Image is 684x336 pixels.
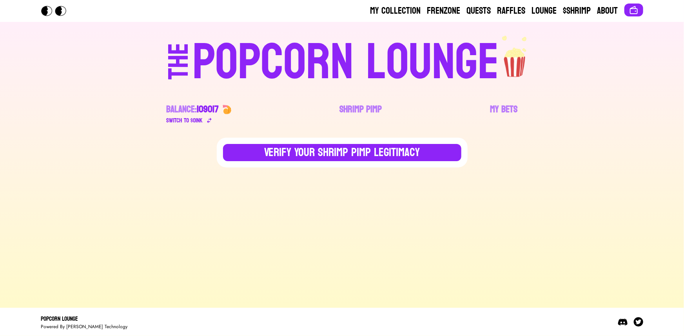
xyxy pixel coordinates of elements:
a: Lounge [532,5,557,17]
div: THE [165,43,193,95]
img: Popcorn [41,6,73,16]
button: Verify Your Shrimp Pimp Legitimacy [223,144,461,161]
div: Powered By [PERSON_NAME] Technology [41,323,128,330]
div: POPCORN LOUNGE [192,38,499,88]
a: My Bets [490,103,518,125]
a: $Shrimp [563,5,591,17]
img: Twitter [634,317,643,327]
span: 109017 [197,101,219,118]
div: Balance: [167,103,219,116]
img: popcorn [499,34,532,78]
div: Switch to $ OINK [167,116,203,125]
a: THEPOPCORN LOUNGEpopcorn [101,34,584,88]
img: Discord [618,317,628,327]
div: Popcorn Lounge [41,314,128,323]
img: Connect wallet [629,5,639,15]
a: Raffles [497,5,526,17]
a: My Collection [370,5,421,17]
a: About [597,5,618,17]
a: Frenzone [427,5,461,17]
a: Shrimp Pimp [340,103,382,125]
img: 🍤 [222,105,232,114]
a: Quests [467,5,491,17]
